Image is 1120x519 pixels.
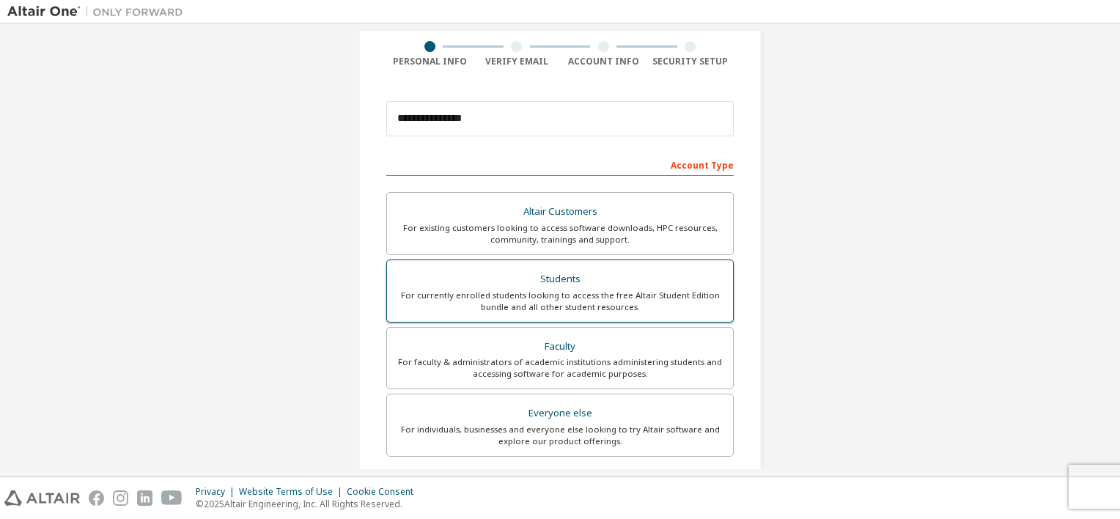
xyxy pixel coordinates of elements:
div: Verify Email [474,56,561,67]
div: For faculty & administrators of academic institutions administering students and accessing softwa... [396,356,724,380]
div: Privacy [196,486,239,498]
img: linkedin.svg [137,490,152,506]
img: instagram.svg [113,490,128,506]
div: For currently enrolled students looking to access the free Altair Student Edition bundle and all ... [396,290,724,313]
div: For individuals, businesses and everyone else looking to try Altair software and explore our prod... [396,424,724,447]
div: Faculty [396,336,724,357]
img: facebook.svg [89,490,104,506]
div: Altair Customers [396,202,724,222]
div: Cookie Consent [347,486,422,498]
img: Altair One [7,4,191,19]
div: For existing customers looking to access software downloads, HPC resources, community, trainings ... [396,222,724,246]
div: Everyone else [396,403,724,424]
div: Account Info [560,56,647,67]
div: Security Setup [647,56,734,67]
p: © 2025 Altair Engineering, Inc. All Rights Reserved. [196,498,422,510]
div: Website Terms of Use [239,486,347,498]
div: Account Type [386,152,734,176]
div: Personal Info [386,56,474,67]
img: youtube.svg [161,490,183,506]
img: altair_logo.svg [4,490,80,506]
div: Students [396,269,724,290]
